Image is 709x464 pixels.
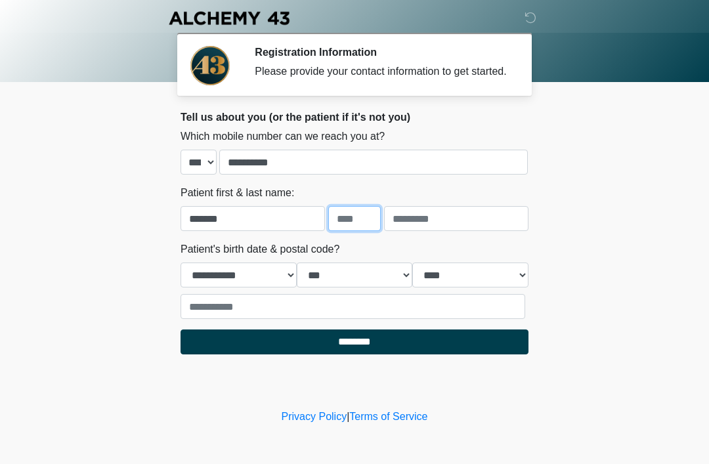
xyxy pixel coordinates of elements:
[349,411,427,422] a: Terms of Service
[255,46,509,58] h2: Registration Information
[255,64,509,79] div: Please provide your contact information to get started.
[190,46,230,85] img: Agent Avatar
[347,411,349,422] a: |
[282,411,347,422] a: Privacy Policy
[181,111,528,123] h2: Tell us about you (or the patient if it's not you)
[181,242,339,257] label: Patient's birth date & postal code?
[167,10,291,26] img: Alchemy 43 Logo
[181,129,385,144] label: Which mobile number can we reach you at?
[181,185,294,201] label: Patient first & last name:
